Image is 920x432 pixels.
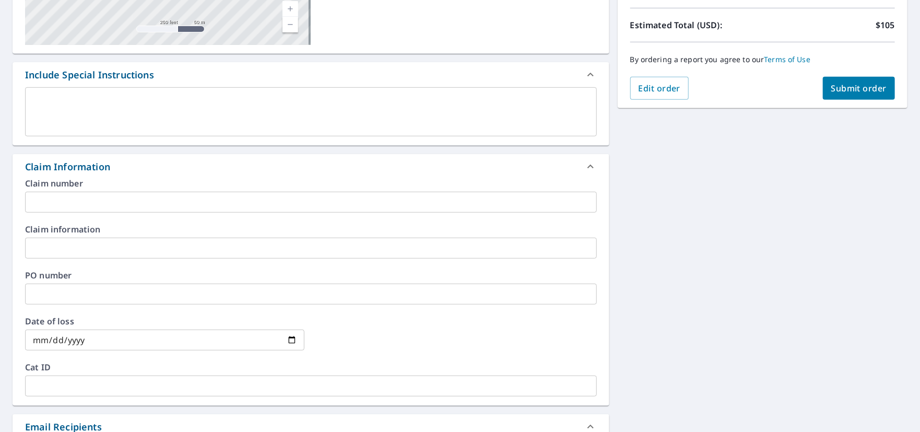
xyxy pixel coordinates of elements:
span: Submit order [831,83,887,94]
span: Edit order [639,83,681,94]
label: Cat ID [25,363,597,371]
button: Submit order [823,77,895,100]
div: Claim Information [25,160,110,174]
button: Edit order [630,77,689,100]
label: Claim number [25,179,597,188]
a: Current Level 17, Zoom Out [282,17,298,32]
p: $105 [876,19,895,31]
a: Current Level 17, Zoom In [282,1,298,17]
div: Include Special Instructions [13,62,609,87]
div: Include Special Instructions [25,68,154,82]
label: PO number [25,271,597,279]
label: Date of loss [25,317,304,325]
div: Claim Information [13,154,609,179]
a: Terms of Use [764,54,811,64]
p: Estimated Total (USD): [630,19,763,31]
label: Claim information [25,225,597,233]
p: By ordering a report you agree to our [630,55,895,64]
